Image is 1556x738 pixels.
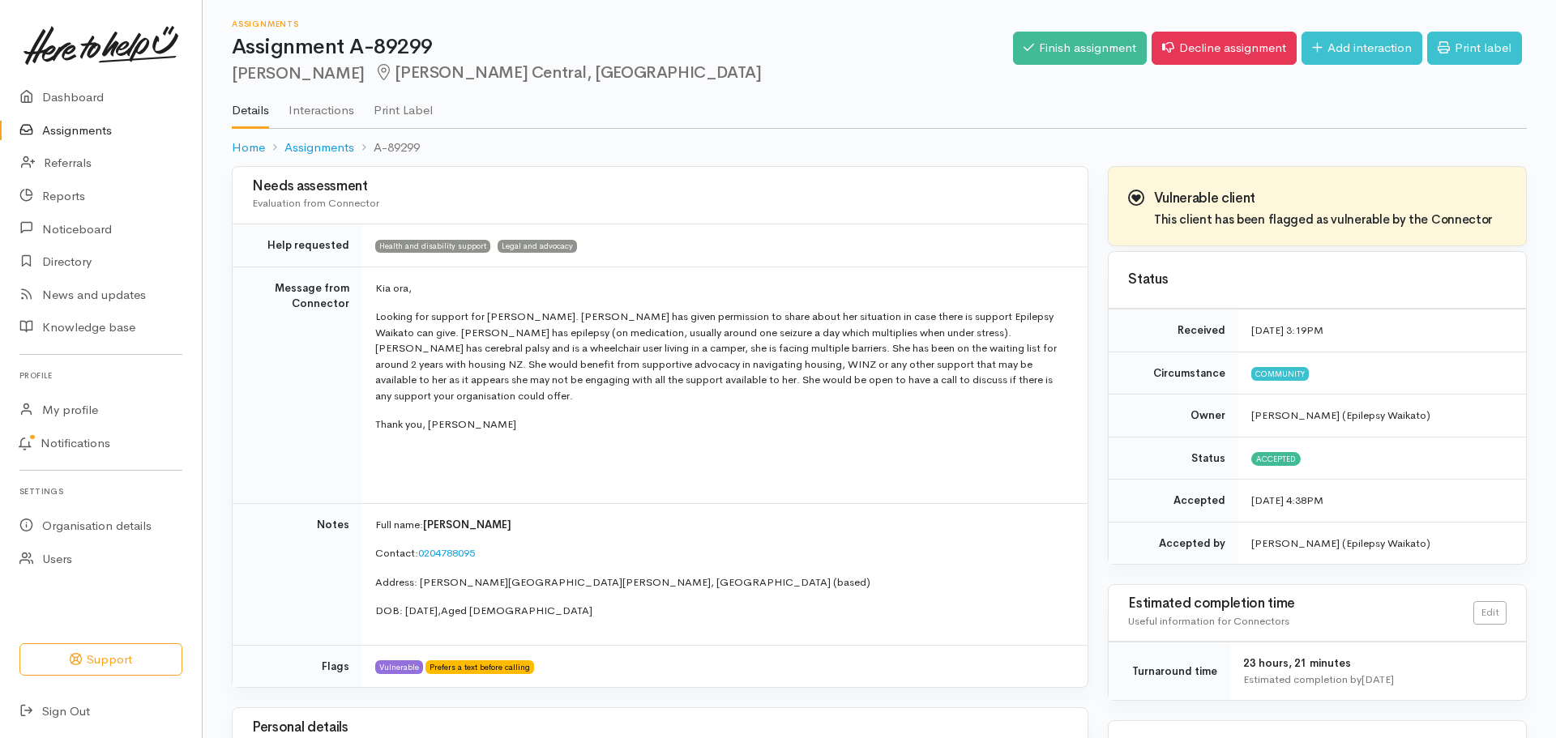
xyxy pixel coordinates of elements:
p: DOB: [375,603,1068,619]
a: Decline assignment [1152,32,1297,65]
time: [DATE] 4:38PM [1251,493,1323,507]
td: [PERSON_NAME] (Epilepsy Waikato) [1238,522,1526,564]
time: [DATE] [1361,672,1394,686]
a: Home [232,139,265,157]
span: Vulnerable [375,660,423,673]
span: Evaluation from Connector [252,196,379,210]
td: Circumstance [1109,352,1238,395]
span: [PERSON_NAME] Central, [GEOGRAPHIC_DATA] [374,62,762,83]
td: Status [1109,437,1238,480]
li: A-89299 [354,139,420,157]
td: Notes [233,503,362,645]
p: Address: [PERSON_NAME][GEOGRAPHIC_DATA][PERSON_NAME], [GEOGRAPHIC_DATA] (based) [375,574,1068,591]
h6: Profile [19,365,182,386]
h6: Assignments [232,19,1013,28]
h6: Settings [19,480,182,502]
h3: Estimated completion time [1128,596,1473,612]
p: Kia ora, [375,280,1068,296]
td: Help requested [233,224,362,267]
a: Print Label [374,82,433,127]
time: [DATE] 3:19PM [1251,323,1323,337]
td: Owner [1109,395,1238,437]
h3: Personal details [252,720,1068,736]
span: 23 hours, 21 minutes [1243,656,1351,670]
a: Print label [1427,32,1522,65]
nav: breadcrumb [232,129,1527,167]
p: Full name: [375,517,1068,533]
div: Estimated completion by [1243,672,1507,688]
span: Community [1251,367,1309,380]
p: Thank you, [PERSON_NAME] [375,416,1068,433]
span: [PERSON_NAME] (Epilepsy Waikato) [1251,408,1430,422]
span: [PERSON_NAME] [423,518,511,531]
td: Message from Connector [233,267,362,503]
td: Accepted [1109,480,1238,523]
h1: Assignment A-89299 [232,36,1013,59]
a: Finish assignment [1013,32,1147,65]
h3: Vulnerable client [1154,191,1493,207]
span: Health and disability support [375,240,490,253]
a: Details [232,82,269,129]
h3: Needs assessment [252,179,1068,194]
span: Accepted [1251,452,1301,465]
p: Contact: [375,545,1068,561]
a: Add interaction [1302,32,1422,65]
span: Useful information for Connectors [1128,614,1289,628]
span: Legal and advocacy [498,240,577,253]
a: Assignments [284,139,354,157]
h3: Status [1128,272,1507,288]
td: Turnaround time [1109,642,1230,701]
td: Accepted by [1109,522,1238,564]
button: Support [19,643,182,676]
span: Aged [DEMOGRAPHIC_DATA] [441,604,592,617]
span: [DATE], [405,604,441,617]
h4: This client has been flagged as vulnerable by the Connector [1154,213,1493,227]
a: 0204788095 [418,546,475,560]
span: Prefers a text before calling [425,660,534,673]
a: Edit [1473,601,1507,625]
p: Looking for support for [PERSON_NAME]. [PERSON_NAME] has given permission to share about her situ... [375,309,1068,403]
a: Interactions [289,82,354,127]
td: Flags [233,645,362,687]
td: Received [1109,309,1238,352]
h2: [PERSON_NAME] [232,64,1013,83]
